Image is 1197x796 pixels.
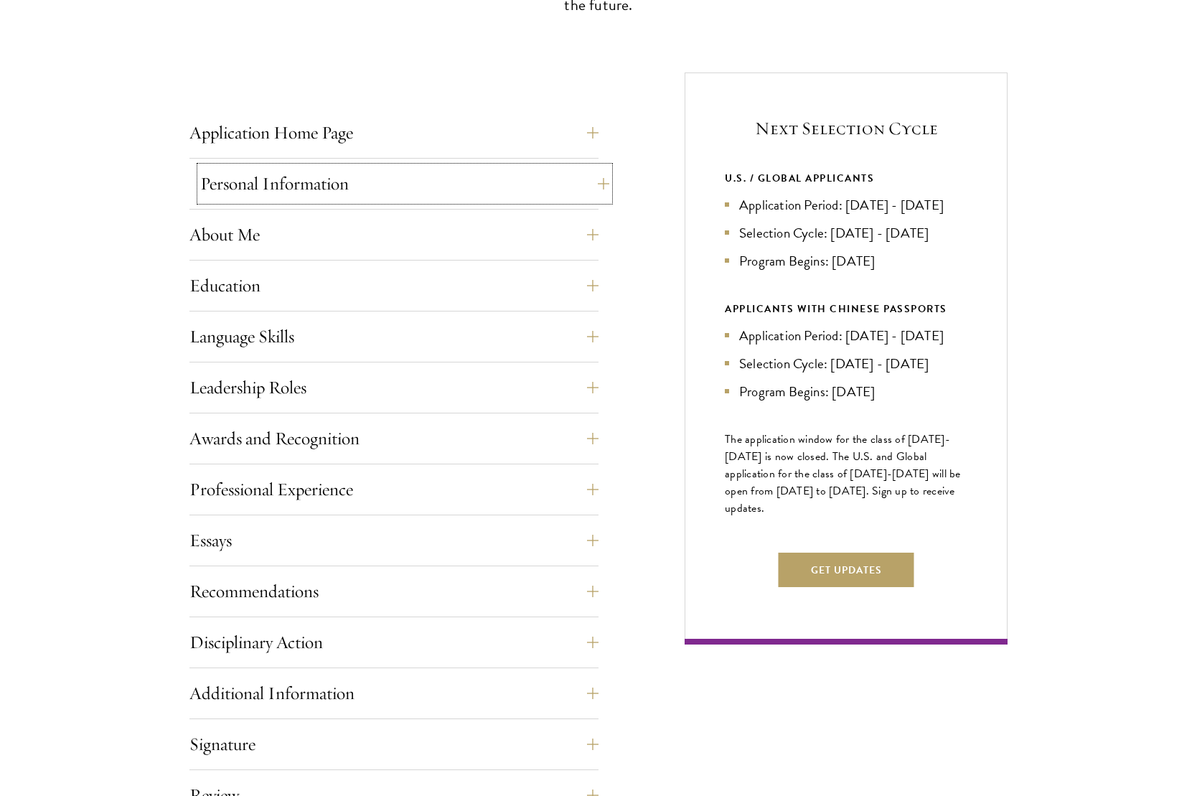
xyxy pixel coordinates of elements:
[725,381,967,402] li: Program Begins: [DATE]
[725,300,967,318] div: APPLICANTS WITH CHINESE PASSPORTS
[200,167,609,201] button: Personal Information
[725,353,967,374] li: Selection Cycle: [DATE] - [DATE]
[189,421,598,456] button: Awards and Recognition
[725,325,967,346] li: Application Period: [DATE] - [DATE]
[725,223,967,243] li: Selection Cycle: [DATE] - [DATE]
[189,217,598,252] button: About Me
[725,431,961,517] span: The application window for the class of [DATE]-[DATE] is now closed. The U.S. and Global applicat...
[779,553,914,587] button: Get Updates
[189,625,598,660] button: Disciplinary Action
[189,116,598,150] button: Application Home Page
[189,319,598,354] button: Language Skills
[189,370,598,405] button: Leadership Roles
[189,727,598,762] button: Signature
[189,268,598,303] button: Education
[189,676,598,711] button: Additional Information
[189,523,598,558] button: Essays
[725,195,967,215] li: Application Period: [DATE] - [DATE]
[725,116,967,141] h5: Next Selection Cycle
[189,472,598,507] button: Professional Experience
[725,250,967,271] li: Program Begins: [DATE]
[189,574,598,609] button: Recommendations
[725,169,967,187] div: U.S. / GLOBAL APPLICANTS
